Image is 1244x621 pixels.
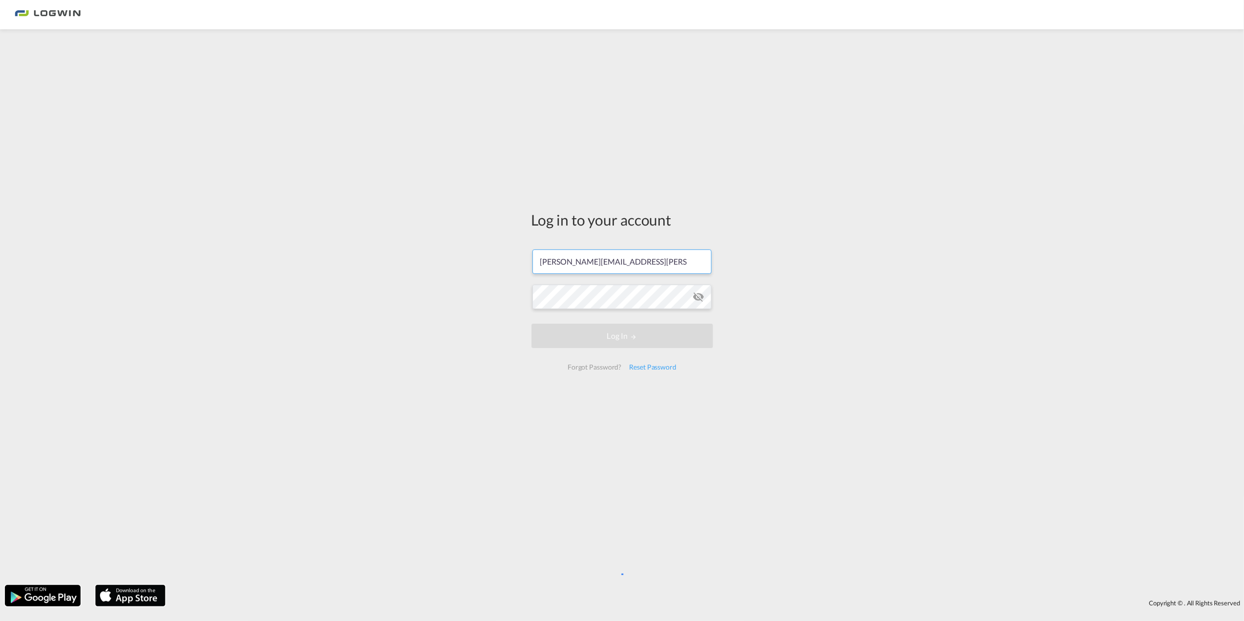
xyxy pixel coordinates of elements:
div: Copyright © . All Rights Reserved [170,595,1244,611]
img: apple.png [94,584,166,607]
img: google.png [4,584,82,607]
div: Forgot Password? [564,358,625,376]
button: LOGIN [531,324,713,348]
div: Log in to your account [531,209,713,230]
input: Enter email/phone number [532,249,712,274]
img: 2761ae10d95411efa20a1f5e0282d2d7.png [15,4,81,26]
md-icon: icon-eye-off [693,291,705,303]
div: Reset Password [625,358,680,376]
